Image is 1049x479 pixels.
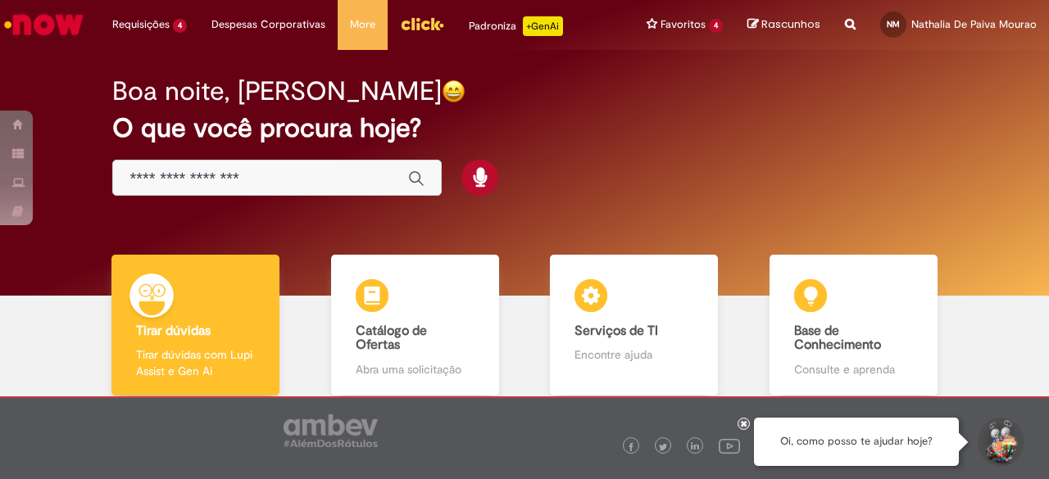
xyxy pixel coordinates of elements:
span: 4 [173,19,187,33]
a: Base de Conhecimento Consulte e aprenda [744,255,964,396]
img: logo_footer_youtube.png [719,435,740,456]
a: Tirar dúvidas Tirar dúvidas com Lupi Assist e Gen Ai [86,255,306,396]
span: Nathalia De Paiva Mourao [911,17,1037,31]
img: logo_footer_ambev_rotulo_gray.png [284,414,378,447]
img: logo_footer_twitter.png [659,443,667,451]
button: Iniciar Conversa de Suporte [975,418,1024,467]
b: Tirar dúvidas [136,323,211,339]
div: Padroniza [469,16,563,36]
img: happy-face.png [442,79,465,103]
img: logo_footer_linkedin.png [691,442,699,452]
b: Base de Conhecimento [794,323,881,354]
p: Tirar dúvidas com Lupi Assist e Gen Ai [136,346,255,379]
span: Despesas Corporativas [211,16,325,33]
span: More [350,16,375,33]
p: Encontre ajuda [574,346,693,363]
img: click_logo_yellow_360x200.png [400,11,444,36]
a: Catálogo de Ofertas Abra uma solicitação [306,255,525,396]
p: Consulte e aprenda [794,361,913,377]
span: Favoritos [661,16,706,33]
p: Abra uma solicitação [356,361,475,377]
h2: O que você procura hoje? [112,114,936,142]
img: logo_footer_facebook.png [627,443,635,451]
a: Rascunhos [747,17,820,33]
b: Catálogo de Ofertas [356,323,427,354]
a: Serviços de TI Encontre ajuda [524,255,744,396]
span: 4 [709,19,723,33]
h2: Boa noite, [PERSON_NAME] [112,77,442,106]
div: Oi, como posso te ajudar hoje? [754,418,959,466]
b: Serviços de TI [574,323,658,339]
img: ServiceNow [2,8,86,41]
span: Requisições [112,16,170,33]
span: Rascunhos [761,16,820,32]
p: +GenAi [523,16,563,36]
span: NM [887,19,900,29]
